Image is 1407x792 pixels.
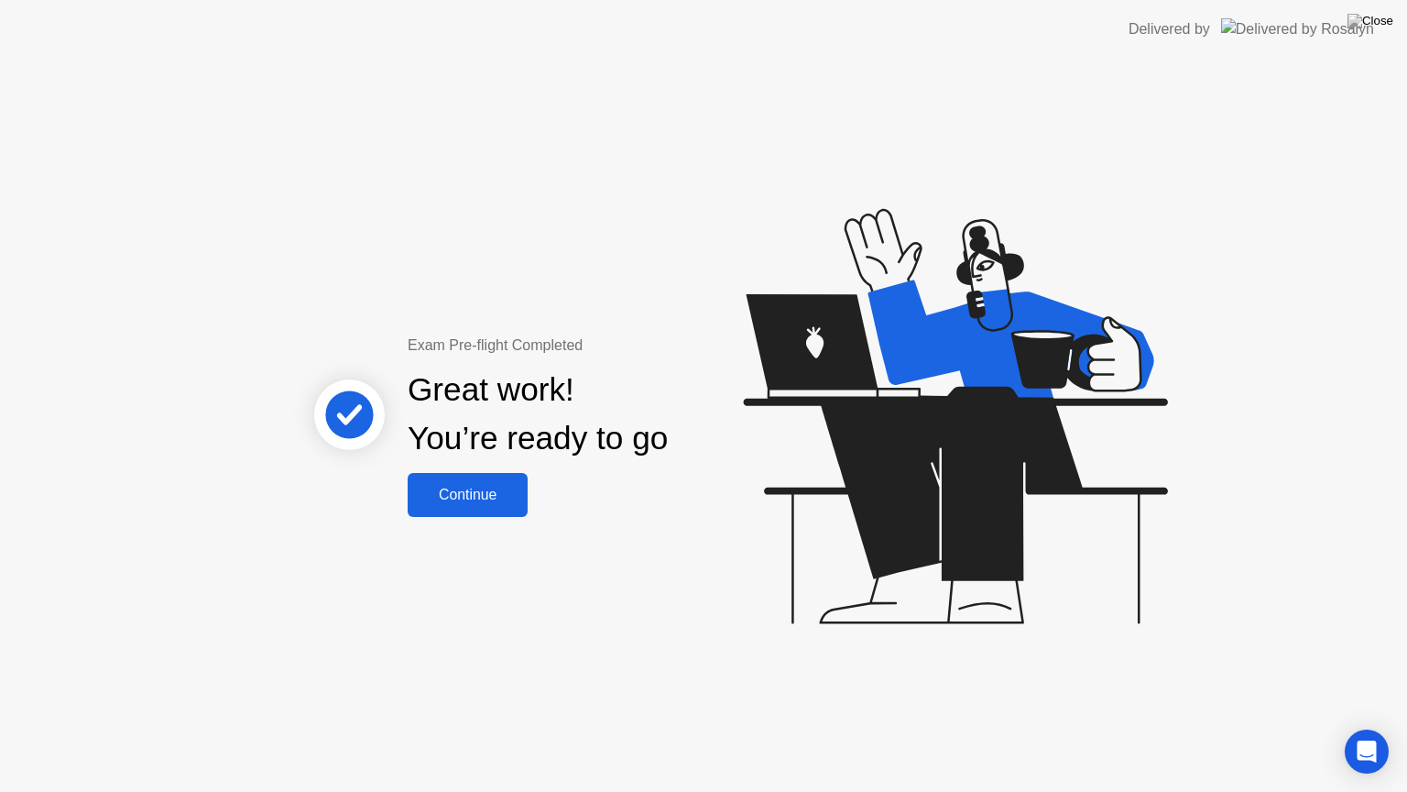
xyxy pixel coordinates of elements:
[408,473,528,517] button: Continue
[1221,18,1374,39] img: Delivered by Rosalyn
[413,487,522,503] div: Continue
[1345,730,1389,774] div: Open Intercom Messenger
[408,335,786,357] div: Exam Pre-flight Completed
[408,366,668,463] div: Great work! You’re ready to go
[1347,14,1393,28] img: Close
[1129,18,1210,40] div: Delivered by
